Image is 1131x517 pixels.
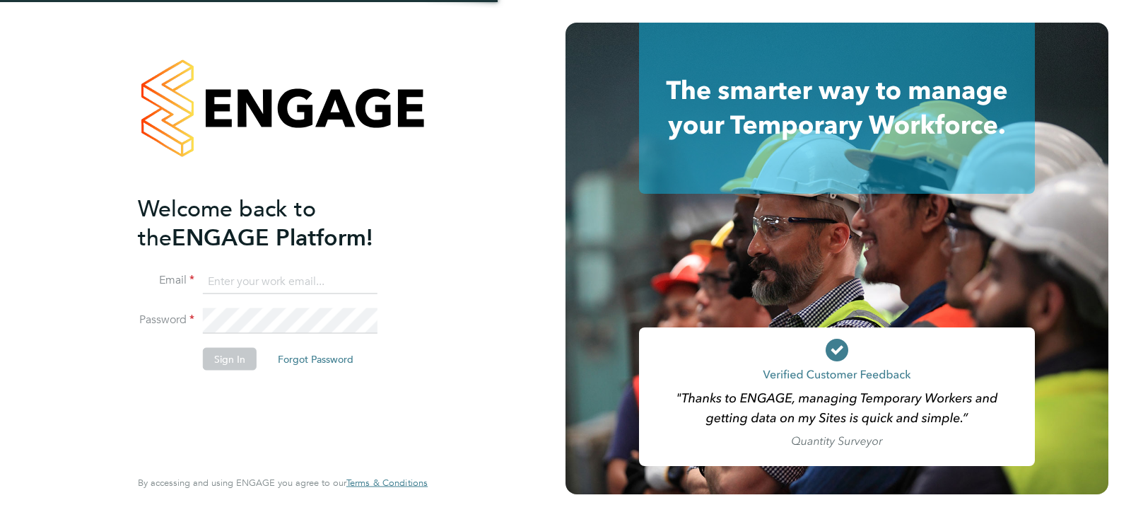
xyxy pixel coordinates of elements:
[138,194,414,252] h2: ENGAGE Platform!
[203,269,377,294] input: Enter your work email...
[138,477,428,489] span: By accessing and using ENGAGE you agree to our
[266,348,365,371] button: Forgot Password
[138,194,316,251] span: Welcome back to the
[203,348,257,371] button: Sign In
[138,313,194,327] label: Password
[138,273,194,288] label: Email
[346,477,428,489] a: Terms & Conditions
